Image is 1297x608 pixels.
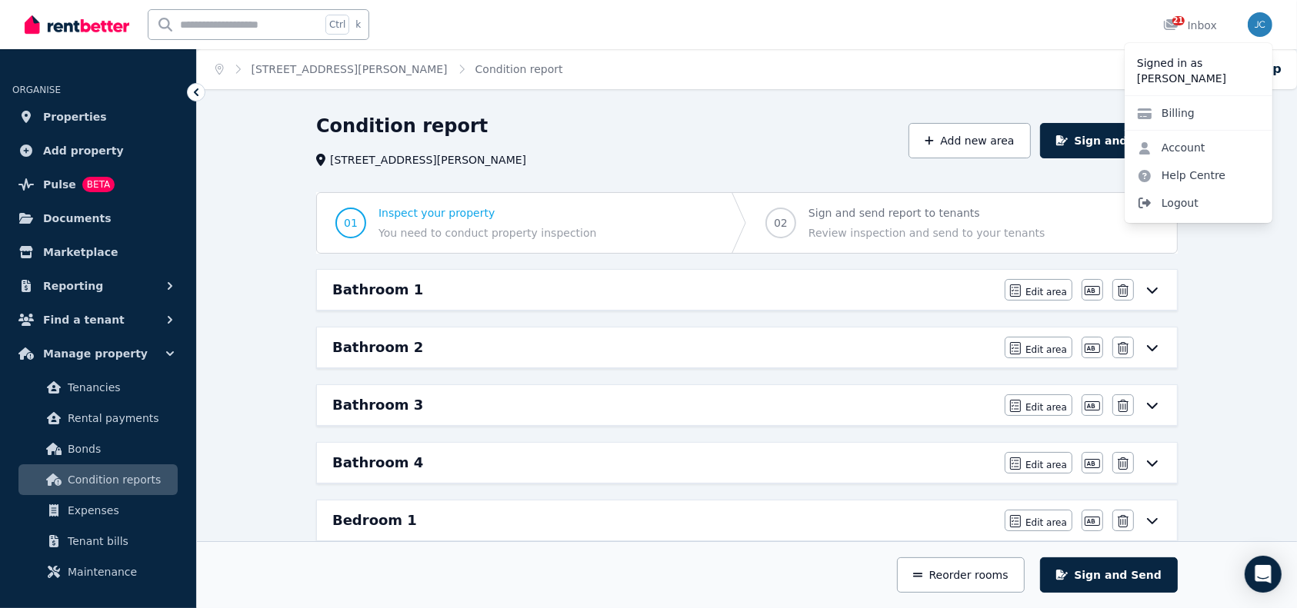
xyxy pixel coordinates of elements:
button: Edit area [1005,279,1072,301]
a: Condition reports [18,464,178,495]
nav: Progress [316,192,1178,254]
span: Maintenance [68,563,172,581]
span: k [355,18,361,31]
button: Sign and Send [1040,557,1178,593]
span: Documents [43,209,112,228]
a: Add property [12,135,184,166]
h6: Bathroom 1 [332,279,423,301]
span: You need to conduct property inspection [378,225,597,241]
a: Bonds [18,434,178,464]
div: Open Intercom Messenger [1245,556,1282,593]
button: Edit area [1005,452,1072,473]
span: 02 [774,215,788,231]
span: Manage property [43,344,148,363]
button: Reorder rooms [897,557,1024,593]
span: Edit area [1025,344,1067,356]
span: 21 [1172,16,1185,25]
button: Add new area [909,123,1030,158]
span: 01 [344,215,358,231]
img: RentBetter [25,13,129,36]
span: Reporting [43,277,103,295]
span: Edit area [1025,517,1067,529]
a: [STREET_ADDRESS][PERSON_NAME] [252,63,448,75]
span: Logout [1125,189,1272,217]
span: ORGANISE [12,85,61,95]
button: Sign and Send [1040,123,1178,158]
img: Jessica Crosthwaite [1248,12,1272,37]
h1: Condition report [316,114,488,138]
span: Sign and send report to tenants [809,205,1045,221]
a: Help Centre [1125,161,1238,189]
h6: Bedroom 1 [332,510,417,531]
button: Manage property [12,338,184,369]
span: BETA [82,177,115,192]
button: Reporting [12,271,184,301]
span: Expenses [68,501,172,520]
a: Account [1125,134,1218,161]
span: Edit area [1025,286,1067,298]
span: Inspect your property [378,205,597,221]
p: Signed in as [1137,55,1260,71]
p: [PERSON_NAME] [1137,71,1260,86]
div: Inbox [1163,18,1217,33]
a: Properties [12,101,184,132]
button: Edit area [1005,394,1072,416]
span: Edit area [1025,401,1067,414]
button: Edit area [1005,510,1072,531]
span: Bonds [68,440,172,458]
a: Billing [1125,99,1207,127]
a: Tenant bills [18,526,178,557]
span: [STREET_ADDRESS][PERSON_NAME] [330,152,526,168]
span: Condition reports [68,470,172,489]
a: Condition report [475,63,563,75]
h6: Bathroom 2 [332,337,423,358]
h6: Bathroom 3 [332,394,423,416]
button: Find a tenant [12,304,184,335]
span: Marketplace [43,243,118,261]
span: Find a tenant [43,311,125,329]
span: Edit area [1025,459,1067,471]
span: Tenant bills [68,532,172,550]
span: Review inspection and send to your tenants [809,225,1045,241]
h6: Bathroom 4 [332,452,423,473]
a: PulseBETA [12,169,184,200]
span: Rental payments [68,409,172,427]
span: Pulse [43,175,76,194]
a: Rental payments [18,403,178,434]
span: Properties [43,108,107,126]
nav: Breadcrumb [197,49,582,89]
a: Tenancies [18,372,178,403]
a: Marketplace [12,237,184,267]
span: Ctrl [325,15,349,35]
span: Tenancies [68,378,172,397]
span: Add property [43,141,124,160]
a: Maintenance [18,557,178,587]
a: Documents [12,203,184,234]
a: Expenses [18,495,178,526]
button: Edit area [1005,337,1072,358]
